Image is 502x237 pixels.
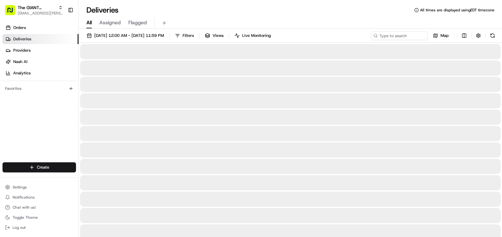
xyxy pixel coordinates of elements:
button: Filters [172,31,197,40]
button: The GIANT Company[EMAIL_ADDRESS][PERSON_NAME][DOMAIN_NAME] [3,3,65,18]
button: Chat with us! [3,203,76,212]
span: All times are displayed using EDT timezone [420,8,494,13]
span: Orders [13,25,26,31]
a: Providers [3,45,79,55]
span: Create [37,165,49,170]
button: The GIANT Company [18,4,56,11]
span: [DATE] 12:00 AM - [DATE] 11:59 PM [94,33,164,38]
button: Live Monitoring [232,31,274,40]
span: Providers [13,48,31,53]
button: [EMAIL_ADDRESS][PERSON_NAME][DOMAIN_NAME] [18,11,63,16]
span: Deliveries [13,36,31,42]
span: Filters [183,33,194,38]
button: Refresh [488,31,497,40]
a: Deliveries [3,34,79,44]
span: All [86,19,92,26]
a: Nash AI [3,57,79,67]
span: Settings [13,185,27,190]
button: Toggle Theme [3,213,76,222]
button: Settings [3,183,76,192]
button: Log out [3,223,76,232]
span: Assigned [99,19,121,26]
span: Nash AI [13,59,27,65]
h1: Deliveries [86,5,119,15]
div: Favorites [3,84,76,94]
span: Log out [13,225,26,230]
button: [DATE] 12:00 AM - [DATE] 11:59 PM [84,31,167,40]
span: Toggle Theme [13,215,38,220]
span: Analytics [13,70,31,76]
span: Views [213,33,224,38]
span: Chat with us! [13,205,36,210]
button: Create [3,162,76,172]
a: Orders [3,23,79,33]
button: Map [430,31,452,40]
button: Notifications [3,193,76,202]
a: Analytics [3,68,79,78]
button: Views [202,31,226,40]
span: Notifications [13,195,35,200]
span: Live Monitoring [242,33,271,38]
input: Type to search [371,31,428,40]
span: Map [441,33,449,38]
span: Flagged [128,19,147,26]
